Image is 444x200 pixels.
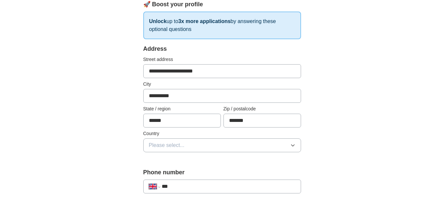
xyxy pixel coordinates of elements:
[143,138,301,152] button: Please select...
[143,81,301,88] label: City
[149,18,167,24] strong: Unlock
[143,56,301,63] label: Street address
[143,130,301,137] label: Country
[143,105,221,112] label: State / region
[143,12,301,39] p: up to by answering these optional questions
[223,105,301,112] label: Zip / postalcode
[143,168,301,177] label: Phone number
[178,18,230,24] strong: 3x more applications
[149,141,185,149] span: Please select...
[143,44,301,53] div: Address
